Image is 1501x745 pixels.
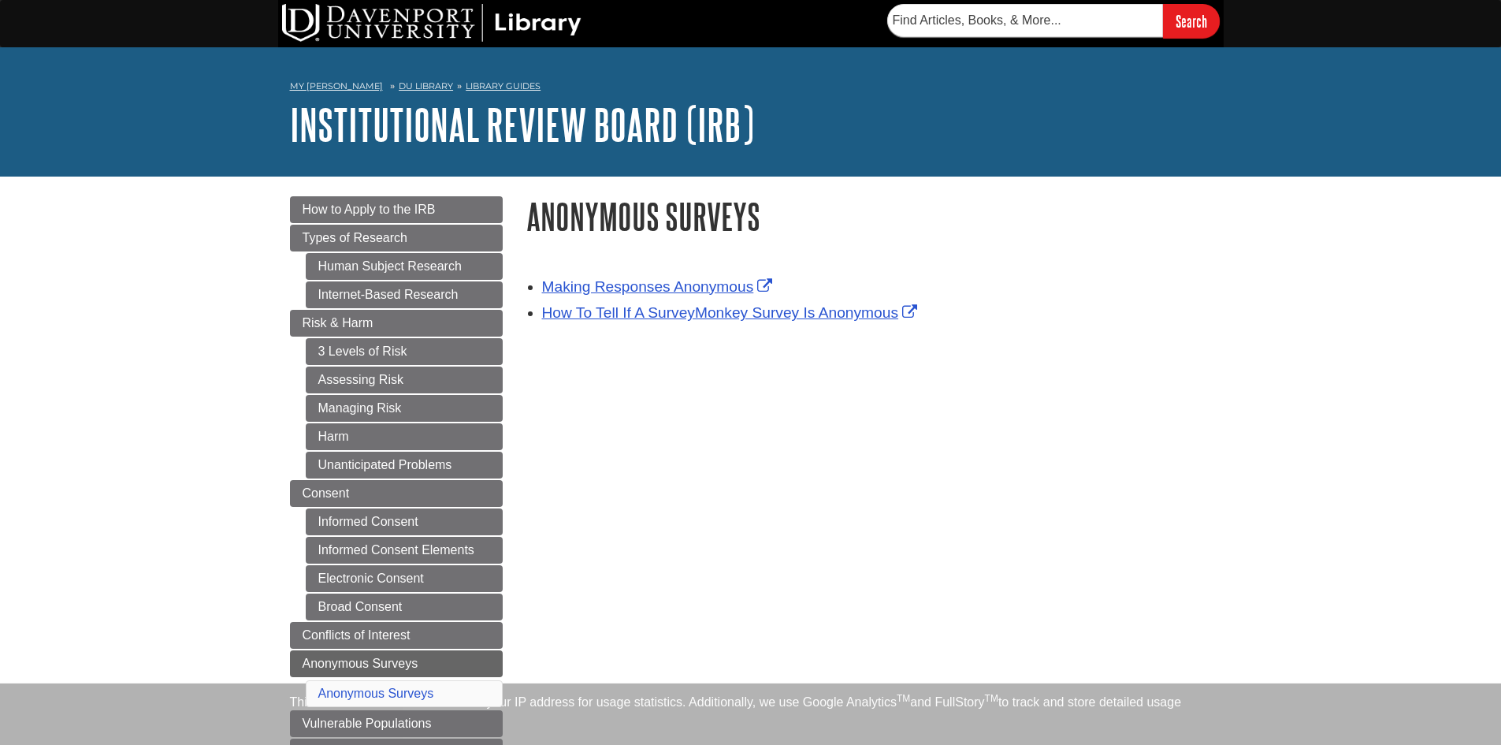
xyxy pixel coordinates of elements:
input: Search [1163,4,1220,38]
a: Link opens in new window [542,304,922,321]
div: This site uses cookies and records your IP address for usage statistics. Additionally, we use Goo... [290,693,1212,736]
a: 3 Levels of Risk [306,338,503,365]
h1: Anonymous Surveys [526,196,1212,237]
a: Harm [306,423,503,450]
sup: TM [985,693,998,704]
a: Informed Consent [306,508,503,535]
a: Vulnerable Populations [290,710,503,737]
span: How to Apply to the IRB [303,203,436,216]
a: Unanticipated Problems [306,452,503,479]
a: Electronic Consent [306,565,503,592]
a: Broad Consent [306,594,503,620]
a: How to Apply to the IRB [290,196,503,223]
input: Find Articles, Books, & More... [887,4,1163,37]
form: Searches DU Library's articles, books, and more [887,4,1220,38]
a: Informed Consent Elements [306,537,503,564]
span: Vulnerable Populations [303,717,432,730]
nav: breadcrumb [290,76,1212,101]
span: Conflicts of Interest [303,628,411,642]
a: Managing Risk [306,395,503,422]
a: Library Guides [466,80,541,91]
a: My [PERSON_NAME] [290,80,383,93]
span: Types of Research [303,231,407,244]
a: Link opens in new window [542,278,777,295]
span: Risk & Harm [303,316,373,330]
span: Anonymous Surveys [303,657,418,670]
a: Institutional Review Board (IRB) [290,100,754,149]
span: Consent [303,486,350,500]
a: Conflicts of Interest [290,622,503,649]
img: DU Library [282,4,581,42]
sup: TM [897,693,910,704]
a: Internet-Based Research [306,281,503,308]
a: Anonymous Surveys [290,650,503,677]
a: Types of Research [290,225,503,251]
a: Human Subject Research [306,253,503,280]
a: Risk & Harm [290,310,503,337]
a: Anonymous Surveys [318,687,434,700]
a: DU Library [399,80,453,91]
a: Consent [290,480,503,507]
a: Assessing Risk [306,367,503,393]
